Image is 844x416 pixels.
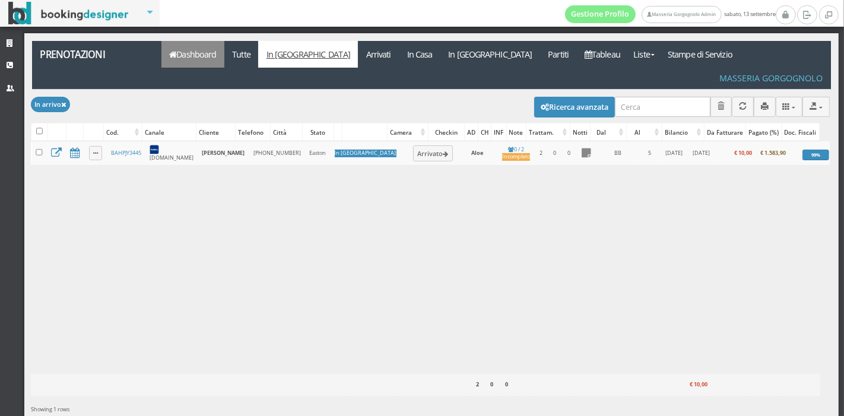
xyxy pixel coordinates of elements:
[465,124,478,141] div: AD
[413,145,453,161] button: Arrivato
[303,124,334,141] div: Stato
[502,145,530,161] a: 0 / 2Incompleto
[640,141,660,165] td: 5
[660,41,741,68] a: Stampe di Servizio
[388,124,428,141] div: Camera
[534,97,615,117] button: Ricerca avanzata
[591,124,626,141] div: Dal
[734,149,752,157] b: € 10,00
[662,124,704,141] div: Bilancio
[476,380,479,388] b: 2
[705,124,745,141] div: Da Fatturare
[642,6,721,23] a: Masseria Gorgognolo Admin
[104,124,142,141] div: Cod.
[335,150,396,157] div: In [GEOGRAPHIC_DATA]
[224,41,259,68] a: Tutte
[667,377,709,393] div: € 10,00
[161,41,224,68] a: Dashboard
[732,97,754,116] button: Aggiorna
[491,124,506,141] div: INF
[561,141,576,165] td: 0
[472,149,484,157] b: Aloe
[540,41,577,68] a: Partiti
[548,141,561,165] td: 0
[271,124,302,141] div: Città
[628,41,659,68] a: Liste
[507,124,526,141] div: Note
[802,150,829,160] div: 99%
[577,41,629,68] a: Tableau
[782,124,819,141] div: Doc. Fiscali
[249,141,305,165] td: [PHONE_NUMBER]
[565,5,636,23] a: Gestione Profilo
[615,97,710,116] input: Cerca
[526,124,570,141] div: Trattam.
[502,153,530,161] div: Incompleto
[746,124,781,141] div: Pagato (%)
[399,41,440,68] a: In Casa
[202,149,245,157] b: [PERSON_NAME]
[150,145,159,154] img: 7STAjs-WNfZHmYllyLag4gdhmHm8JrbmzVrznejwAeLEbpu0yDt-GlJaDipzXAZBN18=w300
[196,124,235,141] div: Cliente
[719,73,823,83] h4: Masseria Gorgognolo
[305,141,330,165] td: Easton
[565,5,776,23] span: sabato, 13 settembre
[429,124,464,141] div: Checkin
[570,124,590,141] div: Notti
[478,124,491,141] div: CH
[535,141,548,165] td: 2
[31,405,69,413] span: Showing 1 rows
[111,149,141,157] a: BAHPJY3445
[358,41,399,68] a: Arrivati
[440,41,540,68] a: In [GEOGRAPHIC_DATA]
[490,380,493,388] b: 0
[142,124,196,141] div: Canale
[627,124,662,141] div: Al
[145,141,198,165] td: [DOMAIN_NAME]
[596,141,640,165] td: BB
[505,380,508,388] b: 0
[32,41,155,68] a: Prenotazioni
[31,97,70,112] button: In arrivo
[761,149,786,157] b: € 1.583,90
[8,2,129,25] img: BookingDesigner.com
[236,124,271,141] div: Telefono
[660,141,688,165] td: [DATE]
[802,97,830,116] button: Export
[688,141,714,165] td: [DATE]
[258,41,358,68] a: In [GEOGRAPHIC_DATA]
